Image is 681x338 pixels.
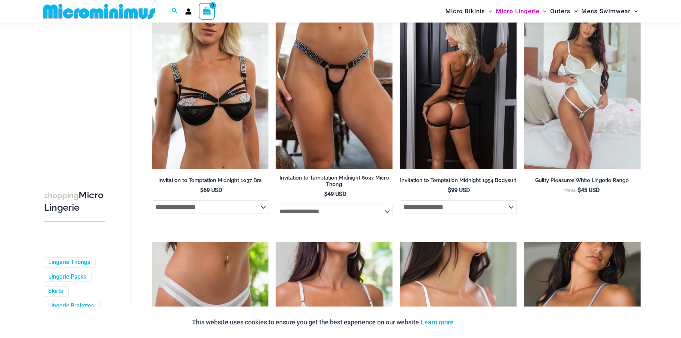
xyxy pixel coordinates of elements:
[152,177,269,186] a: Invitation to Temptation Midnight 1037 Bra
[40,3,158,19] img: MM SHOP LOGO FLAT
[185,8,192,15] a: Account icon link
[44,191,79,200] span: shopping
[524,177,641,186] a: Guilty Pleasures White Lingerie Range
[421,318,454,326] a: Learn more
[571,2,578,20] span: Menu Toggle
[48,273,86,281] a: Lingerie Packs
[445,2,485,20] span: Micro Bikinis
[548,2,579,20] a: OutersMenu ToggleMenu Toggle
[448,187,451,194] span: $
[400,177,517,186] a: Invitation to Temptation Midnight 1954 Bodysuit
[539,2,547,20] span: Menu Toggle
[48,288,63,295] a: Skirts
[578,187,581,194] span: $
[192,317,454,328] p: This website uses cookies to ensure you get the best experience on our website.
[324,191,327,197] span: $
[496,2,539,20] span: Micro Lingerie
[494,2,548,20] a: Micro LingerieMenu ToggleMenu Toggle
[444,2,494,20] a: Micro BikinisMenu ToggleMenu Toggle
[400,177,517,184] h2: Invitation to Temptation Midnight 1954 Bodysuit
[276,175,393,191] a: Invitation to Temptation Midnight 6037 Micro Thong
[631,2,638,20] span: Menu Toggle
[44,189,105,214] h3: Micro Lingerie
[172,7,178,16] a: Search icon link
[485,2,492,20] span: Menu Toggle
[152,177,269,184] h2: Invitation to Temptation Midnight 1037 Bra
[579,2,640,20] a: Mens SwimwearMenu ToggleMenu Toggle
[550,2,571,20] span: Outers
[448,187,470,194] bdi: 99 USD
[459,314,489,331] button: Accept
[581,2,631,20] span: Mens Swimwear
[524,177,641,184] h2: Guilty Pleasures White Lingerie Range
[200,187,222,194] bdi: 69 USD
[48,259,90,266] a: Lingerie Thongs
[200,187,203,194] span: $
[48,303,94,310] a: Lingerie Bralettes
[564,188,576,193] span: From:
[578,187,599,194] bdi: 45 USD
[276,175,393,188] h2: Invitation to Temptation Midnight 6037 Micro Thong
[324,191,346,197] bdi: 49 USD
[44,24,108,167] iframe: TrustedSite Certified
[443,1,641,21] nav: Site Navigation
[199,3,215,19] a: View Shopping Cart, empty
